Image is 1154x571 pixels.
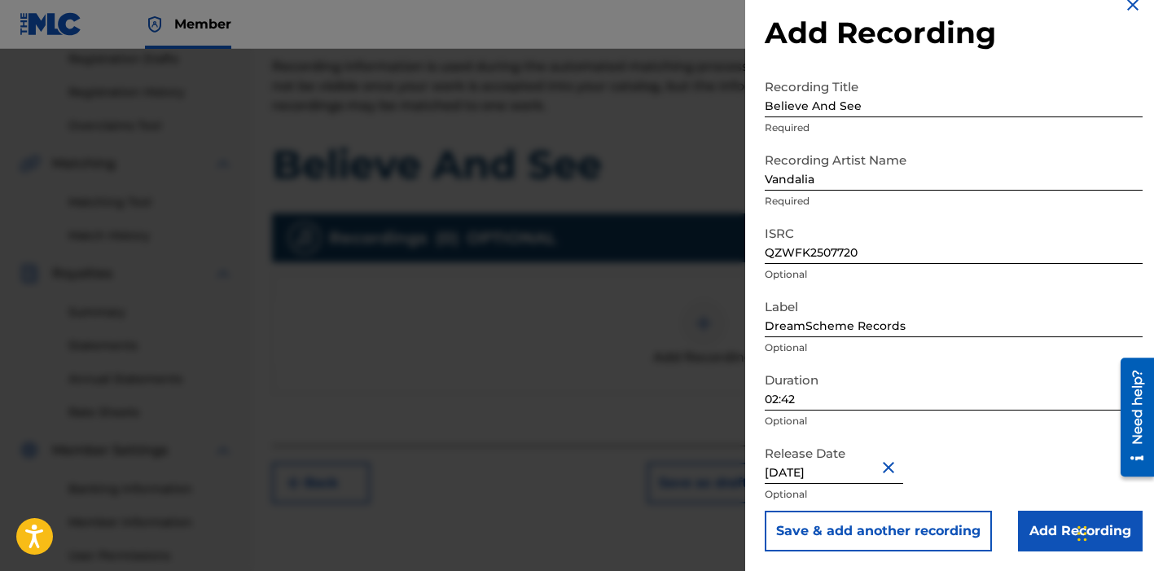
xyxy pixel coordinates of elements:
img: MLC Logo [20,12,82,36]
input: Add Recording [1018,511,1143,551]
img: Top Rightsholder [145,15,165,34]
p: Optional [765,487,1143,502]
h2: Add Recording [765,15,1143,51]
p: Required [765,121,1143,135]
p: Required [765,194,1143,209]
iframe: Chat Widget [1073,493,1154,571]
p: Optional [765,414,1143,428]
button: Close [879,442,903,492]
p: Optional [765,340,1143,355]
span: Member [174,15,231,33]
iframe: Resource Center [1108,351,1154,482]
p: Optional [765,267,1143,282]
div: Drag [1077,509,1087,558]
button: Save & add another recording [765,511,992,551]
